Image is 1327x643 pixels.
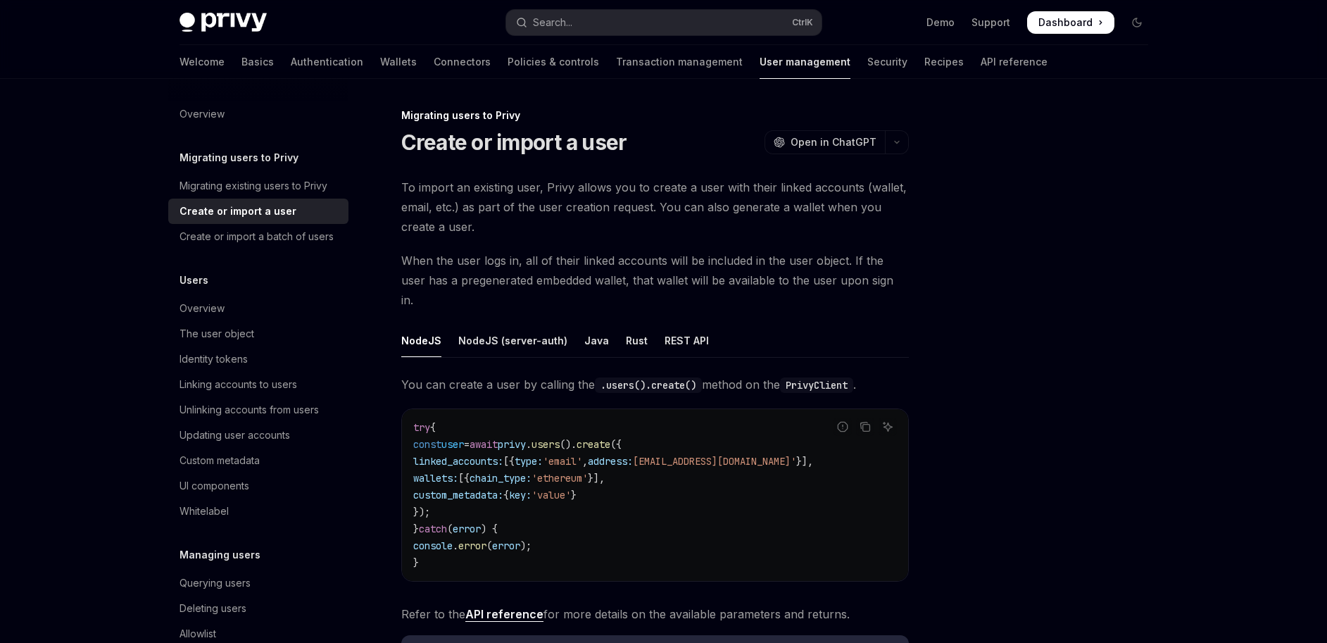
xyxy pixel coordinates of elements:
[834,418,852,436] button: Report incorrect code
[582,455,588,468] span: ,
[413,421,430,434] span: try
[168,199,348,224] a: Create or import a user
[180,452,260,469] div: Custom metadata
[458,539,486,552] span: error
[588,472,605,485] span: }],
[526,438,532,451] span: .
[180,228,334,245] div: Create or import a batch of users
[595,377,702,393] code: .users().create()
[168,347,348,372] a: Identity tokens
[791,135,876,149] span: Open in ChatGPT
[665,324,709,357] div: REST API
[180,149,298,166] h5: Migrating users to Privy
[180,575,251,592] div: Querying users
[168,499,348,524] a: Whitelabel
[168,570,348,596] a: Querying users
[458,324,567,357] div: NodeJS (server-auth)
[180,272,208,289] h5: Users
[413,556,419,569] span: }
[532,438,560,451] span: users
[780,377,853,393] code: PrivyClient
[765,130,885,154] button: Open in ChatGPT
[401,324,441,357] div: NodeJS
[168,224,348,249] a: Create or import a batch of users
[168,101,348,127] a: Overview
[464,438,470,451] span: =
[453,523,481,535] span: error
[543,455,582,468] span: 'email'
[509,489,532,501] span: key:
[971,15,1010,30] a: Support
[508,45,599,79] a: Policies & controls
[380,45,417,79] a: Wallets
[168,473,348,499] a: UI components
[180,376,297,393] div: Linking accounts to users
[401,251,909,310] span: When the user logs in, all of their linked accounts will be included in the user object. If the u...
[413,489,503,501] span: custom_metadata:
[168,173,348,199] a: Migrating existing users to Privy
[180,351,248,368] div: Identity tokens
[241,45,274,79] a: Basics
[1038,15,1093,30] span: Dashboard
[1027,11,1114,34] a: Dashboard
[981,45,1048,79] a: API reference
[458,472,470,485] span: [{
[453,539,458,552] span: .
[867,45,907,79] a: Security
[413,455,503,468] span: linked_accounts:
[498,438,526,451] span: privy
[401,375,909,394] span: You can create a user by calling the method on the .
[492,539,520,552] span: error
[413,472,458,485] span: wallets:
[856,418,874,436] button: Copy the contents from the code block
[515,455,543,468] span: type:
[180,503,229,520] div: Whitelabel
[180,106,225,123] div: Overview
[180,13,267,32] img: dark logo
[180,547,260,563] h5: Managing users
[1126,11,1148,34] button: Toggle dark mode
[792,17,813,28] span: Ctrl K
[571,489,577,501] span: }
[401,108,909,123] div: Migrating users to Privy
[532,489,571,501] span: 'value'
[168,296,348,321] a: Overview
[760,45,850,79] a: User management
[430,421,436,434] span: {
[470,438,498,451] span: await
[413,539,453,552] span: console
[180,625,216,642] div: Allowlist
[626,324,648,357] div: Rust
[610,438,622,451] span: ({
[413,506,430,518] span: });
[180,300,225,317] div: Overview
[520,539,532,552] span: );
[419,523,447,535] span: catch
[180,325,254,342] div: The user object
[441,438,464,451] span: user
[168,423,348,448] a: Updating user accounts
[180,45,225,79] a: Welcome
[413,523,419,535] span: }
[401,130,627,155] h1: Create or import a user
[588,455,633,468] span: address:
[926,15,955,30] a: Demo
[533,14,572,31] div: Search...
[180,600,246,617] div: Deleting users
[434,45,491,79] a: Connectors
[291,45,363,79] a: Authentication
[413,438,441,451] span: const
[180,401,319,418] div: Unlinking accounts from users
[503,455,515,468] span: [{
[180,177,327,194] div: Migrating existing users to Privy
[633,455,796,468] span: [EMAIL_ADDRESS][DOMAIN_NAME]'
[168,372,348,397] a: Linking accounts to users
[506,10,822,35] button: Open search
[584,324,609,357] div: Java
[560,438,577,451] span: ().
[470,472,532,485] span: chain_type:
[447,523,453,535] span: (
[503,489,509,501] span: {
[401,177,909,237] span: To import an existing user, Privy allows you to create a user with their linked accounts (wallet,...
[924,45,964,79] a: Recipes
